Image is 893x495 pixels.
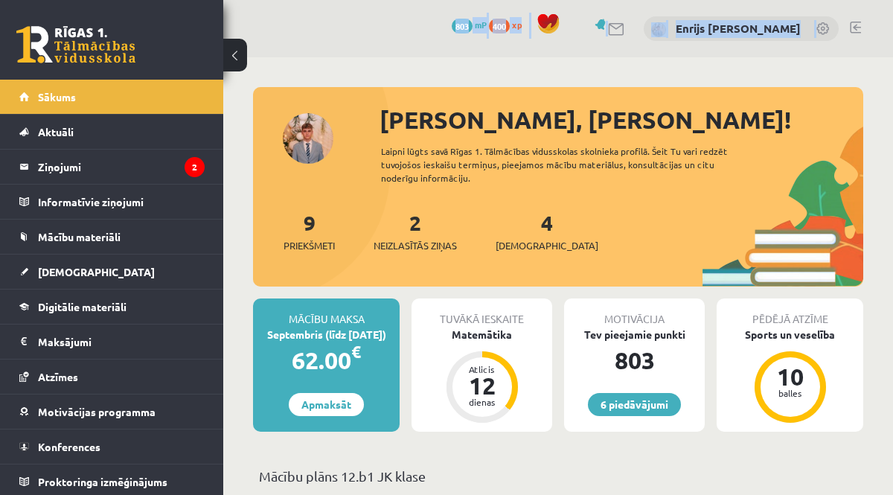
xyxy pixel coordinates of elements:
[19,290,205,324] a: Digitālie materiāli
[460,365,505,374] div: Atlicis
[717,298,863,327] div: Pēdējā atzīme
[351,341,361,363] span: €
[253,342,400,378] div: 62.00
[489,19,529,31] a: 400 xp
[19,220,205,254] a: Mācību materiāli
[564,342,705,378] div: 803
[38,230,121,243] span: Mācību materiāli
[717,327,863,425] a: Sports un veselība 10 balles
[452,19,487,31] a: 803 mP
[185,157,205,177] i: 2
[651,22,666,37] img: Enrijs Patriks Jefimovs
[460,397,505,406] div: dienas
[374,238,457,253] span: Neizlasītās ziņas
[19,360,205,394] a: Atzīmes
[19,325,205,359] a: Maksājumi
[259,466,857,486] p: Mācību plāns 12.b1 JK klase
[284,238,335,253] span: Priekšmeti
[512,19,522,31] span: xp
[452,19,473,33] span: 803
[588,393,681,416] a: 6 piedāvājumi
[489,19,510,33] span: 400
[19,395,205,429] a: Motivācijas programma
[496,238,598,253] span: [DEMOGRAPHIC_DATA]
[284,209,335,253] a: 9Priekšmeti
[19,185,205,219] a: Informatīvie ziņojumi
[460,374,505,397] div: 12
[38,325,205,359] legend: Maksājumi
[768,389,813,397] div: balles
[38,475,167,488] span: Proktoringa izmēģinājums
[564,327,705,342] div: Tev pieejamie punkti
[381,144,747,185] div: Laipni lūgts savā Rīgas 1. Tālmācības vidusskolas skolnieka profilā. Šeit Tu vari redzēt tuvojošo...
[253,327,400,342] div: Septembris (līdz [DATE])
[38,150,205,184] legend: Ziņojumi
[38,370,78,383] span: Atzīmes
[38,185,205,219] legend: Informatīvie ziņojumi
[19,80,205,114] a: Sākums
[676,21,801,36] a: Enrijs [PERSON_NAME]
[19,255,205,289] a: [DEMOGRAPHIC_DATA]
[38,90,76,103] span: Sākums
[19,429,205,464] a: Konferences
[38,125,74,138] span: Aktuāli
[475,19,487,31] span: mP
[289,393,364,416] a: Apmaksāt
[717,327,863,342] div: Sports un veselība
[19,115,205,149] a: Aktuāli
[19,150,205,184] a: Ziņojumi2
[253,298,400,327] div: Mācību maksa
[412,327,552,342] div: Matemātika
[564,298,705,327] div: Motivācija
[768,365,813,389] div: 10
[496,209,598,253] a: 4[DEMOGRAPHIC_DATA]
[412,327,552,425] a: Matemātika Atlicis 12 dienas
[412,298,552,327] div: Tuvākā ieskaite
[38,440,100,453] span: Konferences
[38,405,156,418] span: Motivācijas programma
[38,265,155,278] span: [DEMOGRAPHIC_DATA]
[16,26,135,63] a: Rīgas 1. Tālmācības vidusskola
[38,300,127,313] span: Digitālie materiāli
[380,102,863,138] div: [PERSON_NAME], [PERSON_NAME]!
[374,209,457,253] a: 2Neizlasītās ziņas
